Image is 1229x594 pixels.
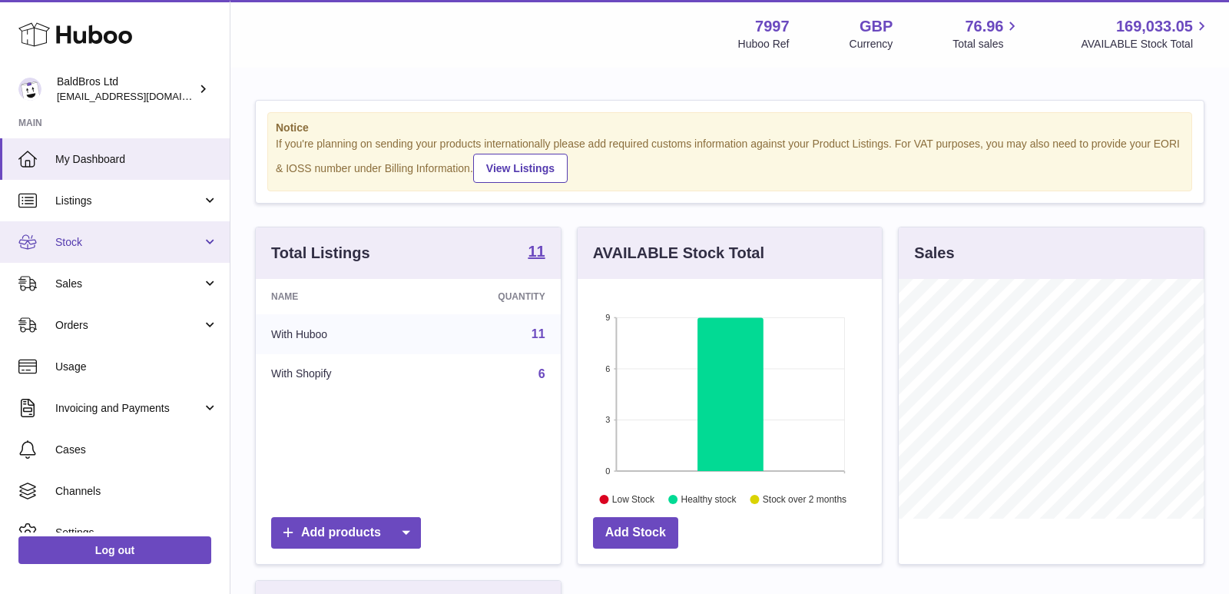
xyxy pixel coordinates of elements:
[593,517,678,549] a: Add Stock
[55,443,218,457] span: Cases
[57,75,195,104] div: BaldBros Ltd
[593,243,764,264] h3: AVAILABLE Stock Total
[965,16,1003,37] span: 76.96
[55,360,218,374] span: Usage
[55,318,202,333] span: Orders
[914,243,954,264] h3: Sales
[276,121,1184,135] strong: Notice
[256,279,420,314] th: Name
[605,415,610,424] text: 3
[55,484,218,499] span: Channels
[528,244,545,259] strong: 11
[605,466,610,476] text: 0
[952,16,1021,51] a: 76.96 Total sales
[532,327,545,340] a: 11
[55,152,218,167] span: My Dashboard
[55,277,202,291] span: Sales
[850,37,893,51] div: Currency
[256,314,420,354] td: With Huboo
[605,313,610,322] text: 9
[860,16,893,37] strong: GBP
[55,526,218,540] span: Settings
[1081,16,1211,51] a: 169,033.05 AVAILABLE Stock Total
[276,137,1184,183] div: If you're planning on sending your products internationally please add required customs informati...
[55,401,202,416] span: Invoicing and Payments
[1081,37,1211,51] span: AVAILABLE Stock Total
[1116,16,1193,37] span: 169,033.05
[755,16,790,37] strong: 7997
[763,494,846,505] text: Stock over 2 months
[271,517,421,549] a: Add products
[528,244,545,262] a: 11
[55,194,202,208] span: Listings
[57,90,226,102] span: [EMAIL_ADDRESS][DOMAIN_NAME]
[612,494,655,505] text: Low Stock
[738,37,790,51] div: Huboo Ref
[605,364,610,373] text: 6
[952,37,1021,51] span: Total sales
[538,367,545,380] a: 6
[681,494,737,505] text: Healthy stock
[420,279,561,314] th: Quantity
[473,154,568,183] a: View Listings
[18,78,41,101] img: baldbrothersblog@gmail.com
[271,243,370,264] h3: Total Listings
[18,536,211,564] a: Log out
[256,354,420,394] td: With Shopify
[55,235,202,250] span: Stock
